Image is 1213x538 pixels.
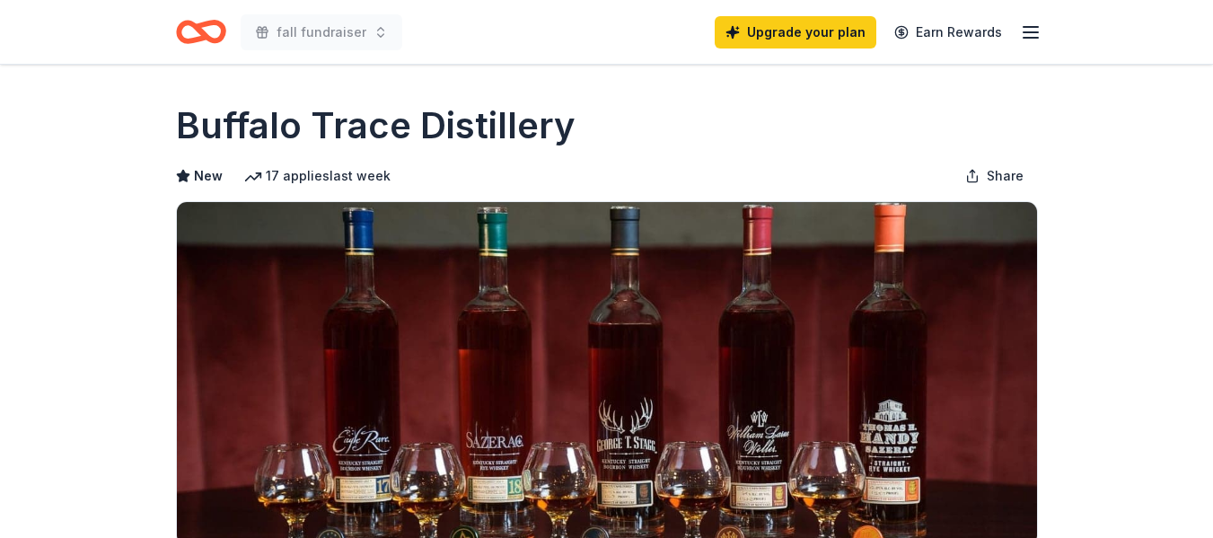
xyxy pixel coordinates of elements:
[241,14,402,50] button: fall fundraiser
[951,158,1038,194] button: Share
[277,22,366,43] span: fall fundraiser
[987,165,1024,187] span: Share
[244,165,391,187] div: 17 applies last week
[194,165,223,187] span: New
[176,11,226,53] a: Home
[176,101,576,151] h1: Buffalo Trace Distillery
[715,16,876,49] a: Upgrade your plan
[883,16,1013,49] a: Earn Rewards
